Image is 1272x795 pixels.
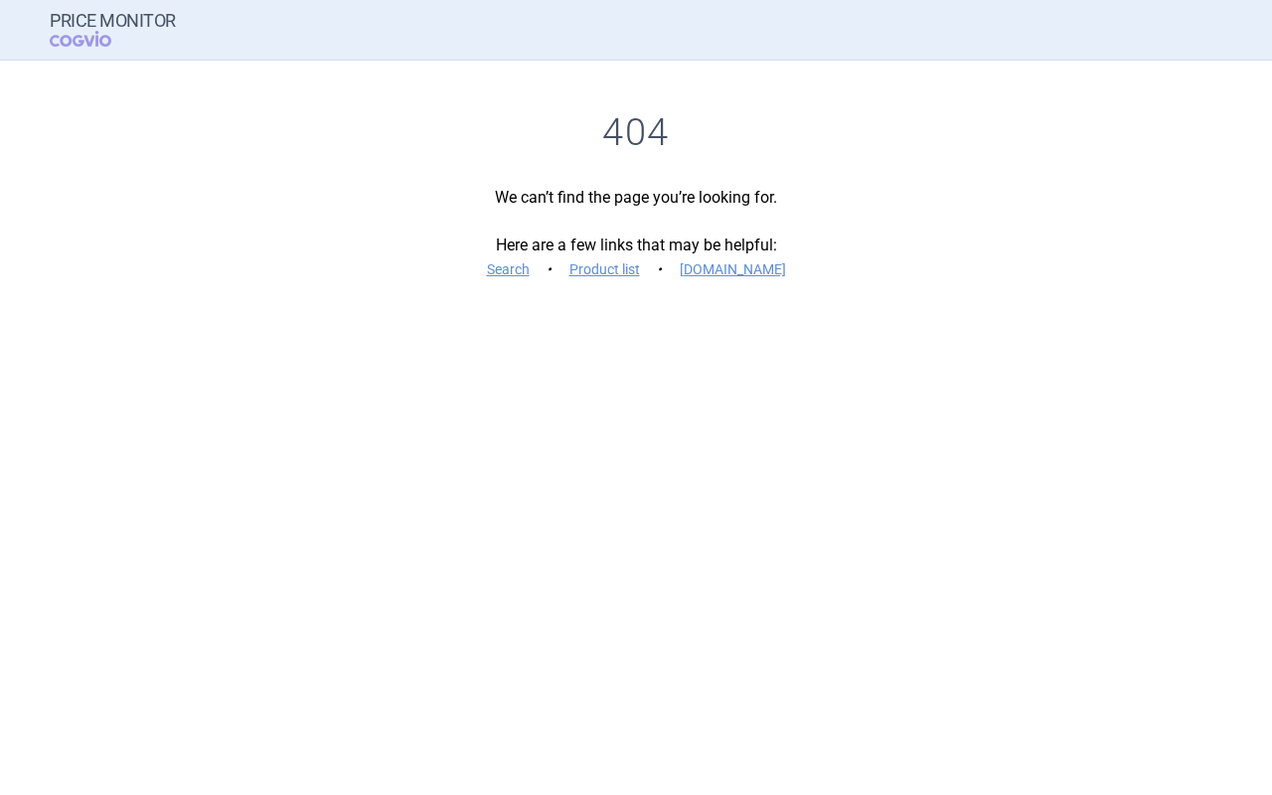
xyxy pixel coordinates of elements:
i: • [540,259,559,279]
h1: 404 [50,110,1222,156]
p: We can’t find the page you’re looking for. Here are a few links that may be helpful: [50,186,1222,281]
a: Search [487,262,530,276]
a: Product list [569,262,640,276]
span: COGVIO [50,31,139,47]
a: Price MonitorCOGVIO [50,11,176,49]
a: [DOMAIN_NAME] [680,262,786,276]
i: • [650,259,670,279]
strong: Price Monitor [50,11,176,31]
